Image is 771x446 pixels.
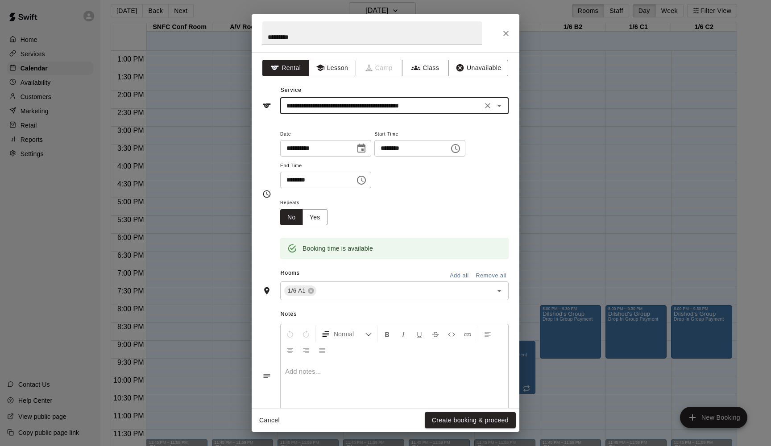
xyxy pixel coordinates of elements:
[262,372,271,380] svg: Notes
[352,171,370,189] button: Choose time, selected time is 7:00 PM
[255,412,284,429] button: Cancel
[493,285,506,297] button: Open
[262,60,309,76] button: Rental
[498,25,514,41] button: Close
[428,326,443,342] button: Format Strikethrough
[262,286,271,295] svg: Rooms
[402,60,449,76] button: Class
[281,307,509,322] span: Notes
[352,140,370,157] button: Choose date, selected date is Sep 17, 2025
[281,87,302,93] span: Service
[262,190,271,198] svg: Timing
[282,342,298,358] button: Center Align
[298,342,314,358] button: Right Align
[315,342,330,358] button: Justify Align
[334,330,365,339] span: Normal
[444,326,459,342] button: Insert Code
[280,209,303,226] button: No
[281,270,300,276] span: Rooms
[262,101,271,110] svg: Service
[374,128,465,140] span: Start Time
[309,60,356,76] button: Lesson
[280,128,371,140] span: Date
[448,60,508,76] button: Unavailable
[280,197,335,209] span: Repeats
[425,412,516,429] button: Create booking & proceed
[412,326,427,342] button: Format Underline
[303,209,327,226] button: Yes
[280,160,371,172] span: End Time
[282,326,298,342] button: Undo
[380,326,395,342] button: Format Bold
[280,209,327,226] div: outlined button group
[284,285,316,296] div: 1/6 A1
[298,326,314,342] button: Redo
[481,99,494,112] button: Clear
[303,240,373,256] div: Booking time is available
[318,326,376,342] button: Formatting Options
[480,326,495,342] button: Left Align
[447,140,464,157] button: Choose time, selected time is 5:00 PM
[445,269,473,283] button: Add all
[493,99,506,112] button: Open
[356,60,402,76] span: Camps can only be created in the Services page
[284,286,309,295] span: 1/6 A1
[396,326,411,342] button: Format Italics
[473,269,509,283] button: Remove all
[460,326,475,342] button: Insert Link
